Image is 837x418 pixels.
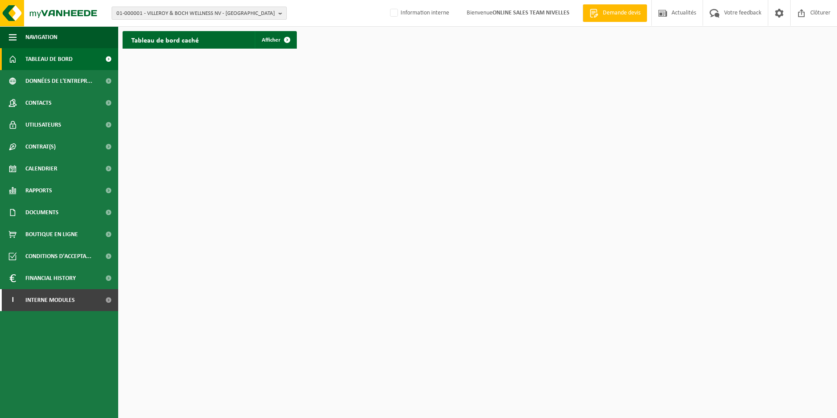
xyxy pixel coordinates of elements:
[492,10,570,16] strong: ONLINE SALES TEAM NIVELLES
[25,158,57,180] span: Calendrier
[25,267,76,289] span: Financial History
[25,70,92,92] span: Données de l'entrepr...
[25,180,52,202] span: Rapports
[112,7,287,20] button: 01-000001 - VILLEROY & BOCH WELLNESS NV - [GEOGRAPHIC_DATA]
[255,31,296,49] a: Afficher
[116,7,275,20] span: 01-000001 - VILLEROY & BOCH WELLNESS NV - [GEOGRAPHIC_DATA]
[262,37,281,43] span: Afficher
[25,114,61,136] span: Utilisateurs
[25,202,59,223] span: Documents
[601,9,643,18] span: Demande devis
[388,7,449,20] label: Information interne
[25,48,73,70] span: Tableau de bord
[25,92,52,114] span: Contacts
[9,289,17,311] span: I
[123,31,207,48] h2: Tableau de bord caché
[25,223,78,245] span: Boutique en ligne
[25,136,56,158] span: Contrat(s)
[583,4,647,22] a: Demande devis
[25,26,57,48] span: Navigation
[25,245,91,267] span: Conditions d'accepta...
[25,289,75,311] span: Interne modules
